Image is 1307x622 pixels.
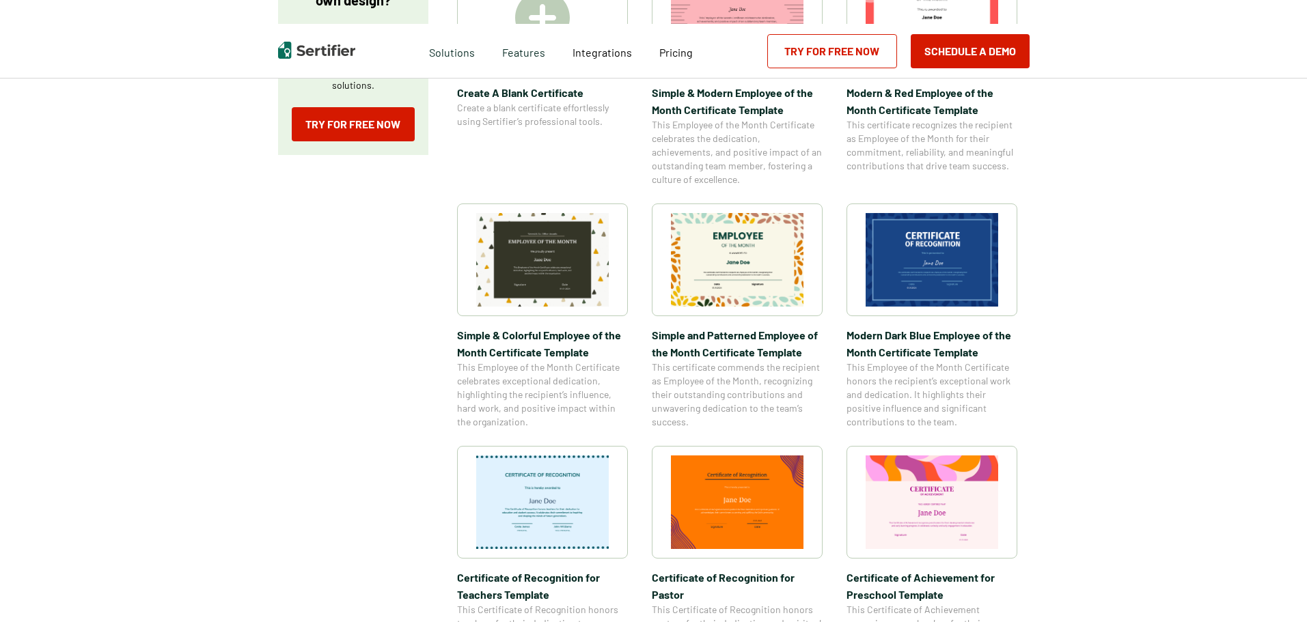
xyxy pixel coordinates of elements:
img: Simple & Colorful Employee of the Month Certificate Template [476,213,609,307]
a: Integrations [573,42,632,59]
span: Certificate of Recognition for Teachers Template [457,569,628,603]
span: Features [502,42,545,59]
a: Pricing [659,42,693,59]
img: Certificate of Achievement for Preschool Template [866,455,998,549]
span: Pricing [659,46,693,59]
img: Certificate of Recognition for Teachers Template [476,455,609,549]
span: Solutions [429,42,475,59]
span: Simple & Colorful Employee of the Month Certificate Template [457,326,628,361]
span: Certificate of Recognition for Pastor [652,569,823,603]
a: Try for Free Now [292,107,415,141]
span: Modern & Red Employee of the Month Certificate Template [847,84,1017,118]
span: Create A Blank Certificate [457,84,628,101]
span: Simple and Patterned Employee of the Month Certificate Template [652,326,823,361]
span: This Employee of the Month Certificate celebrates exceptional dedication, highlighting the recipi... [457,361,628,429]
img: Simple and Patterned Employee of the Month Certificate Template [671,213,803,307]
button: Schedule a Demo [911,34,1030,68]
span: Modern Dark Blue Employee of the Month Certificate Template [847,326,1017,361]
a: Modern Dark Blue Employee of the Month Certificate TemplateModern Dark Blue Employee of the Month... [847,203,1017,429]
a: Simple and Patterned Employee of the Month Certificate TemplateSimple and Patterned Employee of t... [652,203,823,429]
span: This certificate recognizes the recipient as Employee of the Month for their commitment, reliabil... [847,118,1017,173]
span: This Employee of the Month Certificate celebrates the dedication, achievements, and positive impa... [652,118,823,186]
span: Create a blank certificate effortlessly using Sertifier’s professional tools. [457,101,628,128]
span: Integrations [573,46,632,59]
a: Try for Free Now [767,34,897,68]
img: Sertifier | Digital Credentialing Platform [278,42,355,59]
img: Certificate of Recognition for Pastor [671,455,803,549]
span: This Employee of the Month Certificate honors the recipient’s exceptional work and dedication. It... [847,361,1017,429]
a: Simple & Colorful Employee of the Month Certificate TemplateSimple & Colorful Employee of the Mon... [457,203,628,429]
img: Modern Dark Blue Employee of the Month Certificate Template [866,213,998,307]
span: This certificate commends the recipient as Employee of the Month, recognizing their outstanding c... [652,361,823,429]
span: Simple & Modern Employee of the Month Certificate Template [652,84,823,118]
span: Certificate of Achievement for Preschool Template [847,569,1017,603]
